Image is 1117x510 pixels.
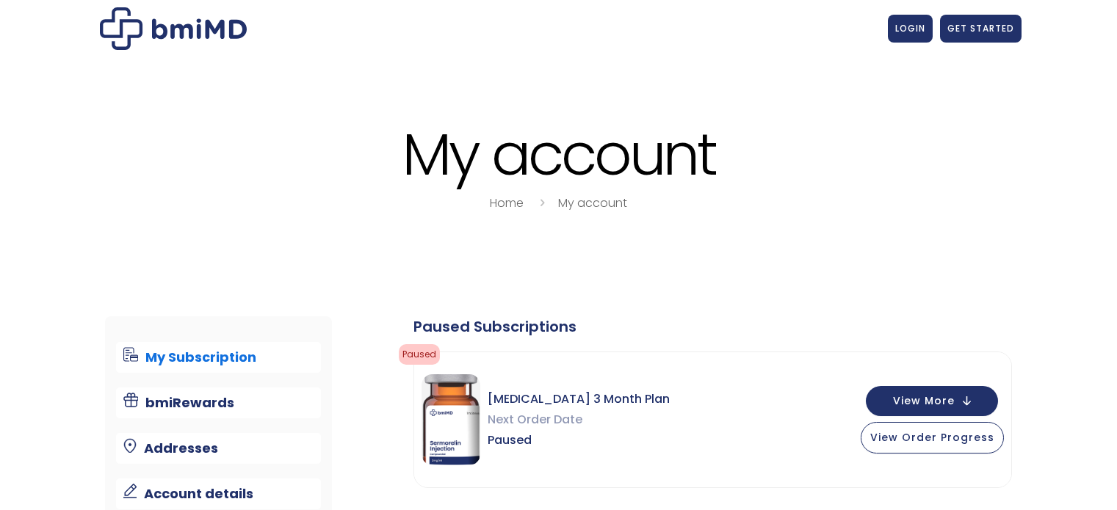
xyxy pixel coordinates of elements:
[399,344,440,365] span: Paused
[558,194,627,211] a: My account
[116,387,321,418] a: bmiRewards
[947,22,1014,34] span: GET STARTED
[893,396,955,406] span: View More
[116,342,321,373] a: My Subscription
[888,15,933,43] a: LOGIN
[116,433,321,464] a: Addresses
[116,478,321,509] a: Account details
[422,374,480,465] img: Sermorelin 3 Month Plan
[534,194,550,211] i: breadcrumbs separator
[490,194,524,211] a: Home
[866,386,998,416] button: View More
[96,123,1022,186] h1: My account
[488,409,670,430] span: Next Order Date
[100,7,247,50] img: My account
[488,430,670,451] span: Paused
[861,422,1004,453] button: View Order Progress
[940,15,1022,43] a: GET STARTED
[488,389,670,409] span: [MEDICAL_DATA] 3 Month Plan
[413,316,1012,337] div: Paused Subscriptions
[895,22,925,34] span: LOGIN
[870,430,994,445] span: View Order Progress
